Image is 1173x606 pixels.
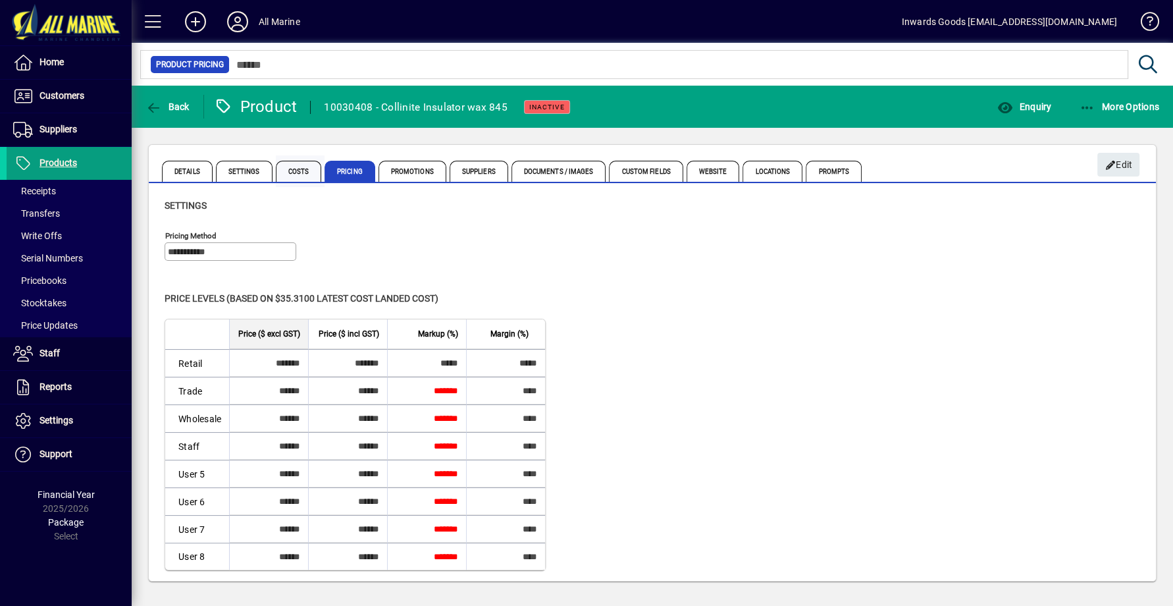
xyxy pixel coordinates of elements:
[7,202,132,225] a: Transfers
[156,58,224,71] span: Product Pricing
[743,161,802,182] span: Locations
[13,275,66,286] span: Pricebooks
[165,377,229,404] td: Trade
[259,11,300,32] div: All Marine
[1080,101,1160,112] span: More Options
[142,95,193,119] button: Back
[7,438,132,471] a: Support
[214,96,298,117] div: Product
[217,10,259,34] button: Profile
[806,161,862,182] span: Prompts
[39,415,73,426] span: Settings
[238,327,300,341] span: Price ($ excl GST)
[7,46,132,79] a: Home
[7,113,132,146] a: Suppliers
[7,269,132,292] a: Pricebooks
[7,337,132,370] a: Staff
[165,515,229,543] td: User 7
[165,349,229,377] td: Retail
[609,161,683,182] span: Custom Fields
[529,103,565,111] span: Inactive
[13,231,62,241] span: Write Offs
[165,543,229,570] td: User 8
[165,404,229,432] td: Wholesale
[39,124,77,134] span: Suppliers
[7,404,132,437] a: Settings
[319,327,379,341] span: Price ($ incl GST)
[276,161,322,182] span: Costs
[1076,95,1163,119] button: More Options
[145,101,190,112] span: Back
[1105,154,1133,176] span: Edit
[165,432,229,460] td: Staff
[39,157,77,168] span: Products
[324,97,508,118] div: 10030408 - Collinite Insulator wax 845
[325,161,375,182] span: Pricing
[39,449,72,459] span: Support
[162,161,213,182] span: Details
[39,90,84,101] span: Customers
[13,186,56,196] span: Receipts
[511,161,606,182] span: Documents / Images
[7,371,132,404] a: Reports
[174,10,217,34] button: Add
[165,487,229,515] td: User 6
[165,293,438,304] span: Price levels (based on $35.3100 Latest cost landed cost)
[39,57,64,67] span: Home
[7,292,132,314] a: Stocktakes
[165,231,217,240] mat-label: Pricing method
[216,161,273,182] span: Settings
[39,381,72,392] span: Reports
[165,460,229,487] td: User 5
[450,161,508,182] span: Suppliers
[378,161,446,182] span: Promotions
[7,225,132,247] a: Write Offs
[13,208,60,219] span: Transfers
[993,95,1055,119] button: Enquiry
[13,253,83,263] span: Serial Numbers
[902,11,1117,32] div: Inwards Goods [EMAIL_ADDRESS][DOMAIN_NAME]
[7,180,132,202] a: Receipts
[687,161,740,182] span: Website
[1097,153,1139,177] button: Edit
[38,489,95,500] span: Financial Year
[490,327,529,341] span: Margin (%)
[418,327,458,341] span: Markup (%)
[1130,3,1157,45] a: Knowledge Base
[165,200,207,211] span: Settings
[997,101,1051,112] span: Enquiry
[7,314,132,337] a: Price Updates
[132,95,204,119] app-page-header-button: Back
[7,80,132,113] a: Customers
[13,298,66,308] span: Stocktakes
[13,320,78,331] span: Price Updates
[48,517,84,528] span: Package
[39,348,60,358] span: Staff
[7,247,132,269] a: Serial Numbers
